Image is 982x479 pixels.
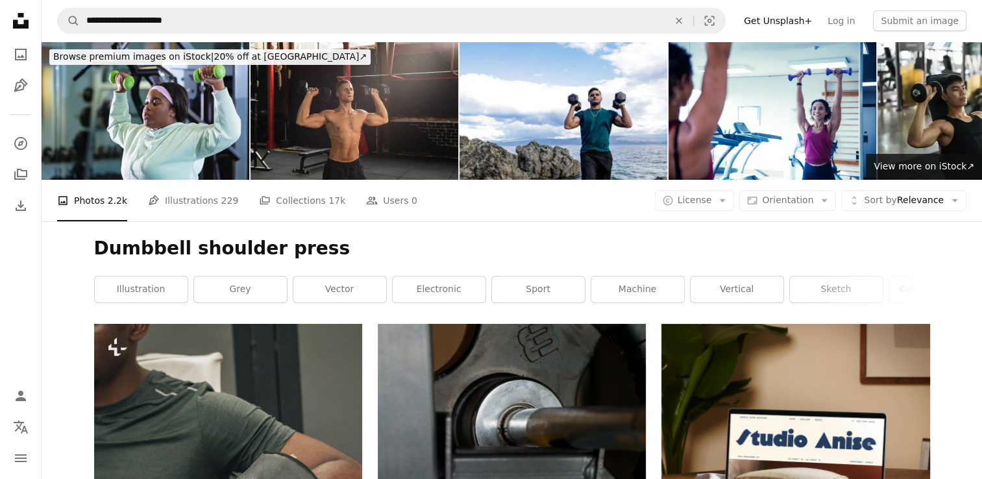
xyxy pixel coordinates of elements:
[328,193,345,208] span: 17k
[492,276,585,302] a: sport
[8,8,34,36] a: Home — Unsplash
[591,276,684,302] a: machine
[866,154,982,180] a: View more on iStock↗
[221,193,239,208] span: 229
[366,180,417,221] a: Users 0
[820,10,863,31] a: Log in
[8,193,34,219] a: Download History
[95,276,188,302] a: illustration
[460,42,667,180] img: Young muscular man doing dumbbell shoulder press exercise on rocks at outdoor beachside
[678,195,712,205] span: License
[94,237,930,260] h1: Dumbbell shoulder press
[790,276,883,302] a: sketch
[8,414,34,440] button: Language
[8,383,34,409] a: Log in / Sign up
[53,51,367,62] span: 20% off at [GEOGRAPHIC_DATA] ↗
[864,194,944,207] span: Relevance
[665,8,693,33] button: Clear
[8,130,34,156] a: Explore
[762,195,813,205] span: Orientation
[378,419,646,430] a: gray and brown metal tool
[393,276,485,302] a: electronic
[57,8,726,34] form: Find visuals sitewide
[8,42,34,68] a: Photos
[251,42,458,180] img: Young handsome bodybuilder doing shoulder press
[691,276,783,302] a: vertical
[874,161,974,171] span: View more on iStock ↗
[58,8,80,33] button: Search Unsplash
[669,42,876,180] img: Woman Weight Training With Dumbbells
[259,180,345,221] a: Collections 17k
[148,180,238,221] a: Illustrations 229
[739,190,836,211] button: Orientation
[736,10,820,31] a: Get Unsplash+
[841,190,966,211] button: Sort byRelevance
[889,276,982,302] a: cooking utensil
[655,190,735,211] button: License
[42,42,249,180] img: African-American woman lifting dumbbells at gym
[293,276,386,302] a: vector
[873,10,966,31] button: Submit an image
[8,162,34,188] a: Collections
[8,445,34,471] button: Menu
[694,8,725,33] button: Visual search
[411,193,417,208] span: 0
[194,276,287,302] a: grey
[864,195,896,205] span: Sort by
[53,51,214,62] span: Browse premium images on iStock |
[8,73,34,99] a: Illustrations
[42,42,378,73] a: Browse premium images on iStock|20% off at [GEOGRAPHIC_DATA]↗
